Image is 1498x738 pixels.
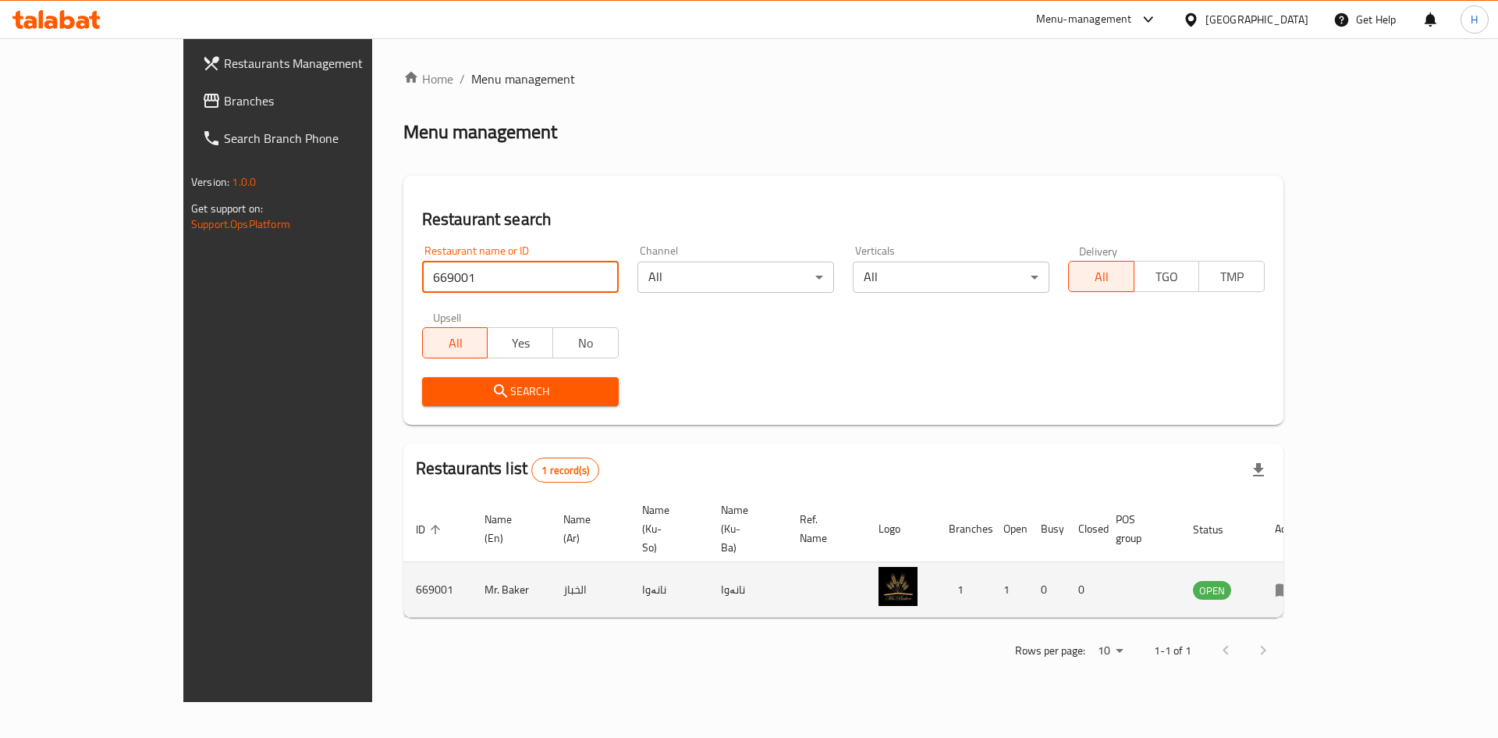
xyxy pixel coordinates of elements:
[433,312,462,323] label: Upsell
[1116,510,1162,547] span: POS group
[552,327,619,358] button: No
[1028,562,1066,618] td: 0
[1198,261,1265,292] button: TMP
[191,172,229,192] span: Version:
[1141,266,1194,288] span: TGO
[531,458,599,483] div: Total records count
[190,45,434,82] a: Restaurants Management
[422,208,1265,231] h2: Restaurant search
[1205,266,1258,288] span: TMP
[853,262,1049,293] div: All
[190,82,434,119] a: Branches
[1028,496,1066,562] th: Busy
[1079,245,1118,256] label: Delivery
[422,262,619,293] input: Search for restaurant name or ID..
[1134,261,1200,292] button: TGO
[1066,562,1103,618] td: 0
[1205,11,1308,28] div: [GEOGRAPHIC_DATA]
[191,214,290,234] a: Support.OpsPlatform
[460,70,465,88] li: /
[224,129,421,148] span: Search Branch Phone
[532,463,598,478] span: 1 record(s)
[472,562,551,618] td: Mr. Baker
[494,332,547,355] span: Yes
[1036,10,1132,29] div: Menu-management
[936,562,991,618] td: 1
[1075,266,1128,288] span: All
[403,70,1283,88] nav: breadcrumb
[991,562,1028,618] td: 1
[630,562,708,618] td: نانەوا
[1068,261,1134,292] button: All
[403,119,557,144] h2: Menu management
[642,501,690,557] span: Name (Ku-So)
[1193,520,1244,539] span: Status
[416,457,599,483] h2: Restaurants list
[1015,641,1085,661] p: Rows per page:
[1154,641,1191,661] p: 1-1 of 1
[416,520,445,539] span: ID
[487,327,553,358] button: Yes
[637,262,834,293] div: All
[422,377,619,406] button: Search
[551,562,630,618] td: الخباز
[1262,496,1316,562] th: Action
[879,567,918,606] img: Mr. Baker
[471,70,575,88] span: Menu management
[190,119,434,157] a: Search Branch Phone
[866,496,936,562] th: Logo
[435,382,606,401] span: Search
[429,332,482,355] span: All
[708,562,787,618] td: نانەوا
[1066,496,1103,562] th: Closed
[800,510,847,547] span: Ref. Name
[559,332,612,355] span: No
[991,496,1028,562] th: Open
[422,327,488,358] button: All
[403,496,1316,618] table: enhanced table
[232,172,256,192] span: 1.0.0
[721,501,769,557] span: Name (Ku-Ba)
[1471,11,1478,28] span: H
[403,562,472,618] td: 669001
[1193,582,1231,600] span: OPEN
[224,54,421,73] span: Restaurants Management
[936,496,991,562] th: Branches
[1275,580,1304,599] div: Menu
[224,91,421,110] span: Branches
[1240,451,1277,489] div: Export file
[563,510,611,547] span: Name (Ar)
[1092,640,1129,663] div: Rows per page:
[485,510,532,547] span: Name (En)
[191,198,263,219] span: Get support on:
